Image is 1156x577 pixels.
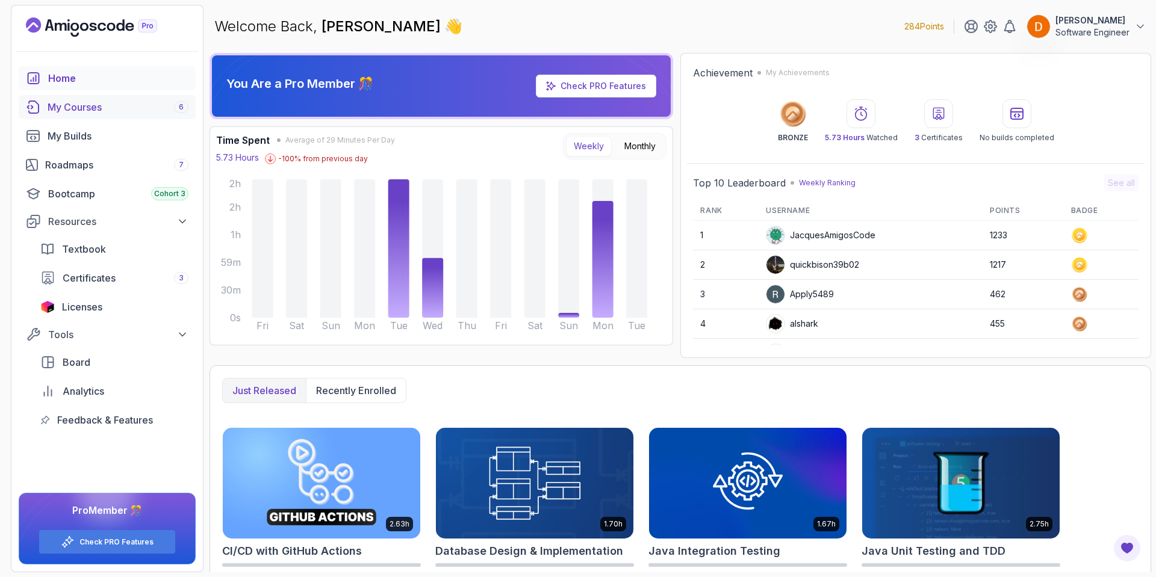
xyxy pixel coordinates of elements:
span: Textbook [62,242,106,256]
img: Java Unit Testing and TDD card [862,428,1060,538]
p: 284 Points [904,20,944,32]
td: 1217 [983,250,1064,280]
p: [PERSON_NAME] [1055,14,1130,26]
th: Points [983,201,1064,221]
a: Check PRO Features [561,81,646,91]
a: licenses [33,295,196,319]
a: textbook [33,237,196,261]
img: user profile image [766,285,785,303]
a: board [33,350,196,374]
p: Software Engineer [1055,26,1130,39]
h2: CI/CD with GitHub Actions [222,543,362,560]
tspan: 59m [221,256,241,268]
img: user profile image [766,315,785,333]
p: My Achievements [766,68,830,78]
p: 2.75h [1030,519,1049,529]
tspan: 2h [229,201,241,213]
tspan: 0s [230,312,241,324]
button: Just released [223,378,306,403]
span: Certificates [63,271,116,285]
p: Watched [825,133,898,143]
p: 1.70h [604,519,623,529]
th: Username [759,201,983,221]
tspan: Fri [495,319,507,332]
div: Home [48,71,188,85]
p: 5.73 Hours [216,152,259,164]
tspan: Tue [390,319,408,332]
td: 462 [983,280,1064,309]
p: You Are a Pro Member 🎊 [226,75,373,92]
tspan: Sat [289,319,305,332]
tspan: Tue [628,319,645,332]
h3: Time Spent [216,133,270,147]
tspan: Sat [527,319,543,332]
a: Check PRO Features [536,75,656,97]
tspan: Thu [458,319,476,332]
div: Resources [48,214,188,229]
tspan: 30m [221,284,241,296]
img: user profile image [1027,15,1050,38]
div: Apply5489 [766,285,834,304]
h2: Achievement [693,66,753,80]
td: 380 [983,339,1064,368]
span: Analytics [63,384,104,398]
a: bootcamp [19,182,196,206]
button: Open Feedback Button [1113,534,1142,563]
p: 2.63h [390,519,409,529]
span: [PERSON_NAME] [322,17,444,35]
img: CI/CD with GitHub Actions card [223,428,420,538]
img: jetbrains icon [40,301,55,313]
a: builds [19,124,196,148]
div: quickbison39b02 [766,255,859,274]
span: 3 [179,273,184,283]
button: Resources [19,211,196,232]
button: user profile image[PERSON_NAME]Software Engineer [1027,14,1146,39]
p: 1.67h [817,519,836,529]
button: See all [1104,174,1139,191]
tspan: Mon [592,319,614,332]
tspan: Wed [423,319,443,332]
h2: Java Integration Testing [648,543,780,560]
p: Welcome Back, [214,17,462,36]
span: 👋 [444,16,464,37]
p: BRONZE [778,133,808,143]
div: Roadmaps [45,158,188,172]
div: alshark [766,314,818,333]
button: Recently enrolled [306,378,406,403]
td: 455 [983,309,1064,339]
div: My Courses [48,100,188,114]
a: Check PRO Features [79,537,154,547]
span: Board [63,355,90,369]
a: feedback [33,408,196,432]
span: Average of 29 Minutes Per Day [285,135,395,145]
span: 6 [179,102,184,112]
td: 2 [693,250,759,280]
h2: Java Unit Testing and TDD [862,543,1005,560]
tspan: 2h [229,177,241,190]
div: Tools [48,327,188,342]
th: Rank [693,201,759,221]
tspan: Mon [354,319,375,332]
th: Badge [1064,201,1139,221]
img: Database Design & Implementation card [436,428,633,538]
span: 3 [915,133,919,142]
p: Weekly Ranking [799,178,856,188]
span: 5.73 Hours [825,133,865,142]
tspan: Fri [256,319,269,332]
td: 4 [693,309,759,339]
a: certificates [33,266,196,290]
a: roadmaps [19,153,196,177]
a: Landing page [26,17,185,37]
span: 7 [179,160,184,170]
div: IssaKass [766,344,824,363]
p: Certificates [915,133,963,143]
p: No builds completed [980,133,1054,143]
tspan: Sun [322,319,340,332]
td: 5 [693,339,759,368]
p: Recently enrolled [316,383,396,398]
span: Feedback & Features [57,413,153,427]
td: 1 [693,221,759,250]
tspan: Sun [559,319,578,332]
td: 1233 [983,221,1064,250]
button: Tools [19,324,196,345]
